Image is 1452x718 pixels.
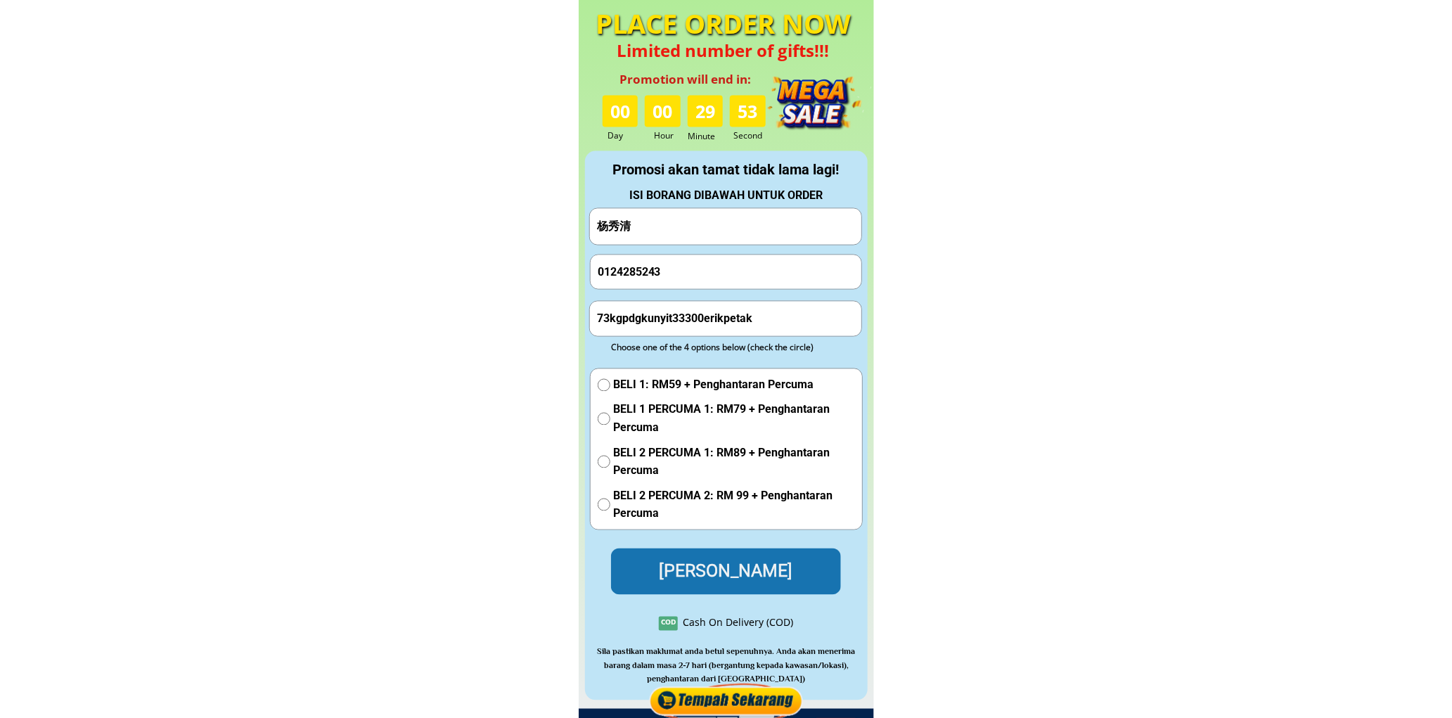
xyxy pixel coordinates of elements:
[605,70,766,89] h3: Promotion will end in:
[586,158,867,181] div: Promosi akan tamat tidak lama lagi!
[614,487,855,523] span: BELI 2 PERCUMA 2: RM 99 + Penghantaran Percuma
[586,186,867,205] div: ISI BORANG DIBAWAH UNTUK ORDER
[591,5,856,42] h4: PLACE ORDER NOW
[608,129,643,142] h3: Day
[589,646,863,686] h3: Sila pastikan maklumat anda betul sepenuhnya. Anda akan menerima barang dalam masa 2-7 hari (berg...
[614,401,855,437] span: BELI 1 PERCUMA 1: RM79 + Penghantaran Percuma
[683,615,793,631] div: Cash On Delivery (COD)
[614,444,855,480] span: BELI 2 PERCUMA 1: RM89 + Penghantaran Percuma
[593,209,858,245] input: Your Full Name/ Nama Penuh
[614,376,855,395] span: BELI 1: RM59 + Penghantaran Percuma
[654,129,683,142] h3: Hour
[594,255,859,289] input: Phone Number/ Nombor Telefon
[733,129,768,142] h3: Second
[610,549,842,595] p: [PERSON_NAME]
[659,617,678,628] h3: COD
[598,41,848,61] h4: Limited number of gifts!!!
[688,129,727,143] h3: Minute
[593,302,858,335] input: Address(Ex: 52 Jalan Wirawati 7, Maluri, 55100 Kuala Lumpur)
